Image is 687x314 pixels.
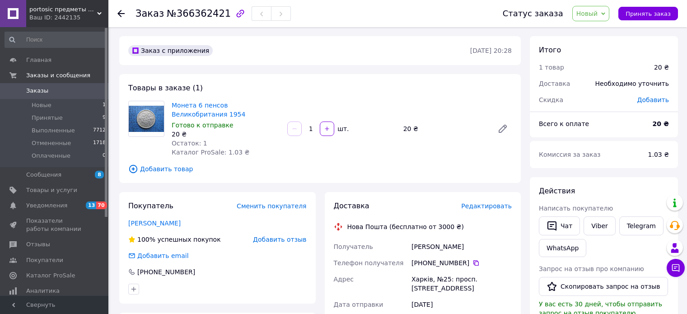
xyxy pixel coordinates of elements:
[461,202,512,210] span: Редактировать
[172,130,280,139] div: 20 ₴
[590,74,674,94] div: Необходимо уточнить
[26,56,51,64] span: Главная
[334,276,354,283] span: Адрес
[667,259,685,277] button: Чат с покупателем
[637,96,669,103] span: Добавить
[539,265,644,272] span: Запрос на отзыв про компанию
[32,127,75,135] span: Выполненные
[539,277,668,296] button: Скопировать запрос на отзыв
[29,5,97,14] span: portosic предметы коллекционирования
[172,102,245,118] a: Монета 6 пенсов Великобритания 1954
[237,202,306,210] span: Сменить покупателя
[103,152,106,160] span: 0
[335,124,350,133] div: шт.
[539,120,589,127] span: Всего к оплате
[136,8,164,19] span: Заказ
[626,10,671,17] span: Принять заказ
[503,9,563,18] div: Статус заказа
[86,202,96,209] span: 13
[136,267,196,277] div: [PHONE_NUMBER]
[103,114,106,122] span: 9
[653,120,669,127] b: 20 ₴
[172,122,234,129] span: Готово к отправке
[32,139,71,147] span: Отмененные
[136,251,190,260] div: Добавить email
[334,301,383,308] span: Дата отправки
[103,101,106,109] span: 1
[410,239,514,255] div: [PERSON_NAME]
[539,46,561,54] span: Итого
[576,10,598,17] span: Новый
[584,216,615,235] a: Viber
[26,272,75,280] span: Каталог ProSale
[26,217,84,233] span: Показатели работы компании
[26,240,50,248] span: Отзывы
[494,120,512,138] a: Редактировать
[32,152,70,160] span: Оплаченные
[334,202,369,210] span: Доставка
[334,243,373,250] span: Получатель
[410,271,514,296] div: Харків, №25: просп. [STREET_ADDRESS]
[654,63,669,72] div: 20 ₴
[172,140,207,147] span: Остаток: 1
[539,80,570,87] span: Доставка
[128,202,173,210] span: Покупатель
[26,287,60,295] span: Аналитика
[129,106,164,132] img: Монета 6 пенсов Великобритания 1954
[648,151,669,158] span: 1.03 ₴
[93,139,106,147] span: 1718
[96,202,107,209] span: 70
[29,14,108,22] div: Ваш ID: 2442135
[117,9,125,18] div: Вернуться назад
[32,101,51,109] span: Новые
[172,149,249,156] span: Каталог ProSale: 1.03 ₴
[400,122,490,135] div: 20 ₴
[128,84,203,92] span: Товары в заказе (1)
[137,236,155,243] span: 100%
[539,205,613,212] span: Написать покупателю
[32,114,63,122] span: Принятые
[167,8,231,19] span: №366362421
[26,256,63,264] span: Покупатели
[128,235,221,244] div: успешных покупок
[26,171,61,179] span: Сообщения
[26,186,77,194] span: Товары и услуги
[539,151,601,158] span: Комиссия за заказ
[539,187,575,195] span: Действия
[345,222,466,231] div: Нова Пошта (бесплатно от 3000 ₴)
[5,32,107,48] input: Поиск
[95,171,104,178] span: 8
[26,87,48,95] span: Заказы
[128,164,512,174] span: Добавить товар
[93,127,106,135] span: 7712
[334,259,404,267] span: Телефон получателя
[26,71,90,80] span: Заказы и сообщения
[470,47,512,54] time: [DATE] 20:28
[618,7,678,20] button: Принять заказ
[539,64,564,71] span: 1 товар
[127,251,190,260] div: Добавить email
[539,239,586,257] a: WhatsApp
[253,236,306,243] span: Добавить отзыв
[539,216,580,235] button: Чат
[411,258,512,267] div: [PHONE_NUMBER]
[128,220,181,227] a: [PERSON_NAME]
[128,45,213,56] div: Заказ с приложения
[539,96,563,103] span: Скидка
[619,216,664,235] a: Telegram
[410,296,514,313] div: [DATE]
[26,202,67,210] span: Уведомления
